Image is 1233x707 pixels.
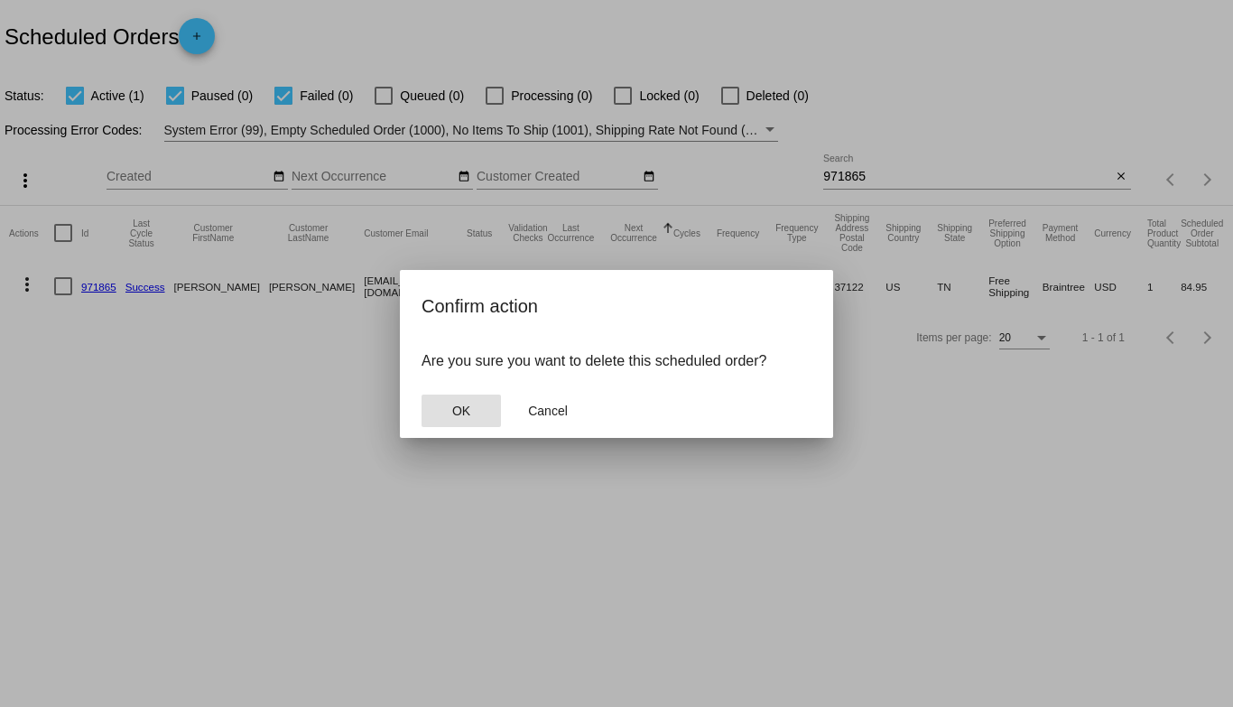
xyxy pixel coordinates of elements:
button: Close dialog [422,395,501,427]
span: OK [452,404,470,418]
p: Are you sure you want to delete this scheduled order? [422,353,811,369]
button: Close dialog [508,395,588,427]
span: Cancel [528,404,568,418]
h2: Confirm action [422,292,811,321]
